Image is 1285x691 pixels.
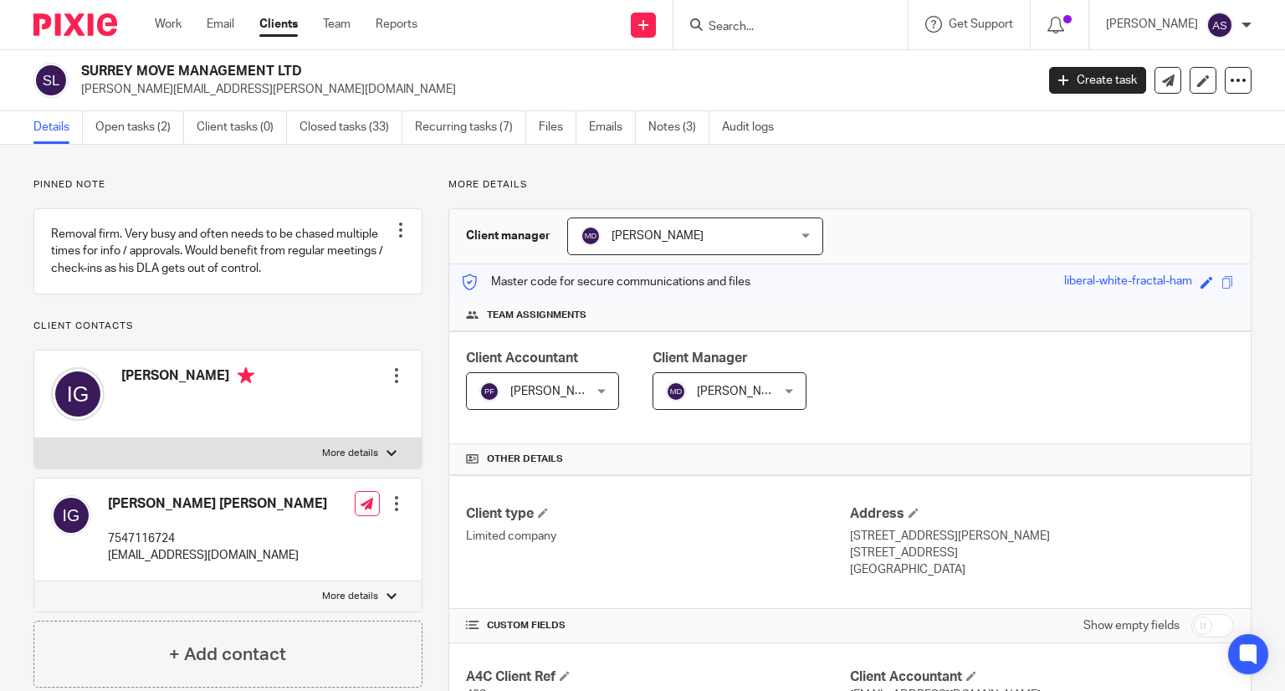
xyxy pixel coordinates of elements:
h2: SURREY MOVE MANAGEMENT LTD [81,63,836,80]
label: Show empty fields [1083,617,1180,634]
p: [STREET_ADDRESS] [850,545,1234,561]
a: Audit logs [722,111,786,144]
a: Closed tasks (33) [299,111,402,144]
div: liberal-white-fractal-ham [1064,273,1192,292]
img: svg%3E [33,63,69,98]
h4: CUSTOM FIELDS [466,619,850,632]
h4: Address [850,505,1234,523]
span: Client Accountant [466,351,578,365]
img: svg%3E [581,226,601,246]
p: 7547116724 [108,530,327,547]
input: Search [707,20,858,35]
span: Other details [487,453,563,466]
img: svg%3E [51,367,105,421]
h4: Client type [466,505,850,523]
p: [GEOGRAPHIC_DATA] [850,561,1234,578]
p: More details [322,447,378,460]
p: [PERSON_NAME] [1106,16,1198,33]
a: Create task [1049,67,1146,94]
span: Client Manager [653,351,748,365]
h4: + Add contact [169,642,286,668]
h4: [PERSON_NAME] [PERSON_NAME] [108,495,327,513]
a: Reports [376,16,417,33]
img: svg%3E [479,381,499,402]
h4: [PERSON_NAME] [121,367,254,388]
p: Limited company [466,528,850,545]
img: svg%3E [51,495,91,535]
span: Team assignments [487,309,586,322]
p: Client contacts [33,320,422,333]
span: [PERSON_NAME] [612,230,704,242]
a: Recurring tasks (7) [415,111,526,144]
h4: Client Accountant [850,668,1234,686]
a: Open tasks (2) [95,111,184,144]
i: Primary [238,367,254,384]
p: Master code for secure communications and files [462,274,750,290]
p: [STREET_ADDRESS][PERSON_NAME] [850,528,1234,545]
img: svg%3E [666,381,686,402]
a: Client tasks (0) [197,111,287,144]
img: Pixie [33,13,117,36]
span: Get Support [949,18,1013,30]
p: [EMAIL_ADDRESS][DOMAIN_NAME] [108,547,327,564]
a: Clients [259,16,298,33]
a: Notes (3) [648,111,709,144]
p: [PERSON_NAME][EMAIL_ADDRESS][PERSON_NAME][DOMAIN_NAME] [81,81,1024,98]
a: Files [539,111,576,144]
span: [PERSON_NAME] [510,386,602,397]
a: Team [323,16,351,33]
a: Work [155,16,182,33]
img: svg%3E [1206,12,1233,38]
a: Emails [589,111,636,144]
p: More details [448,178,1252,192]
span: [PERSON_NAME] [697,386,789,397]
h3: Client manager [466,228,550,244]
a: Email [207,16,234,33]
a: Details [33,111,83,144]
p: Pinned note [33,178,422,192]
p: More details [322,590,378,603]
h4: A4C Client Ref [466,668,850,686]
